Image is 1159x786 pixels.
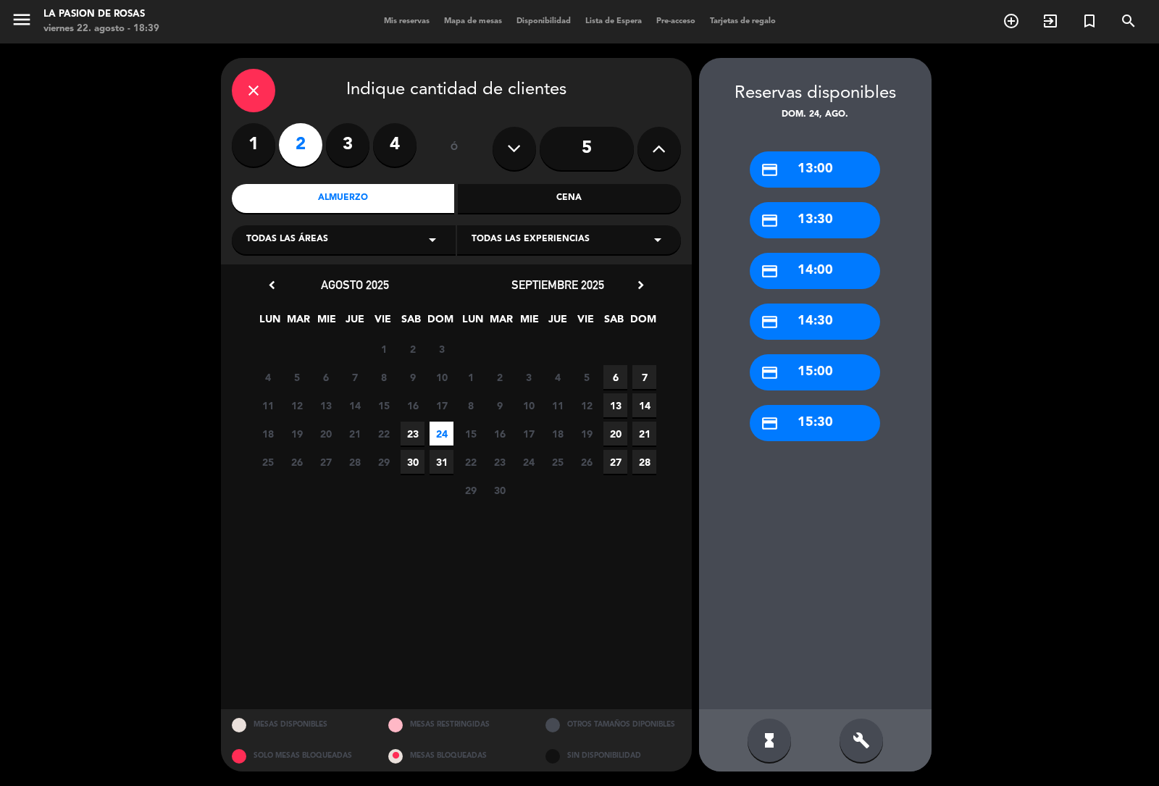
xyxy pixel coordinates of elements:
span: 13 [314,393,338,417]
span: Todas las experiencias [472,233,590,247]
span: 29 [459,478,482,502]
span: 25 [256,450,280,474]
span: 26 [285,450,309,474]
i: credit_card [761,161,779,179]
i: turned_in_not [1081,12,1098,30]
label: 2 [279,123,322,167]
span: SAB [602,311,626,335]
div: SIN DISPONIBILIDAD [535,740,692,772]
span: 23 [401,422,424,446]
i: search [1120,12,1137,30]
span: septiembre 2025 [511,277,604,292]
span: 30 [401,450,424,474]
span: Disponibilidad [509,17,578,25]
span: Tarjetas de regalo [703,17,783,25]
div: MESAS BLOQUEADAS [377,740,535,772]
span: 17 [430,393,453,417]
span: 1 [372,337,396,361]
span: 21 [343,422,367,446]
span: 18 [256,422,280,446]
span: Mapa de mesas [437,17,509,25]
div: 14:00 [750,253,880,289]
span: Pre-acceso [649,17,703,25]
span: MAR [489,311,513,335]
span: 8 [372,365,396,389]
span: 14 [632,393,656,417]
div: Cena [458,184,681,213]
span: 15 [372,393,396,417]
span: 11 [256,393,280,417]
i: credit_card [761,262,779,280]
span: MIE [517,311,541,335]
span: 22 [459,450,482,474]
span: 12 [285,393,309,417]
span: 1 [459,365,482,389]
span: 10 [516,393,540,417]
i: credit_card [761,212,779,230]
span: 14 [343,393,367,417]
label: 3 [326,123,369,167]
span: 25 [545,450,569,474]
i: hourglass_full [761,732,778,749]
span: MIE [314,311,338,335]
span: 12 [574,393,598,417]
div: 14:30 [750,304,880,340]
label: 1 [232,123,275,167]
span: VIE [574,311,598,335]
span: 3 [516,365,540,389]
i: credit_card [761,313,779,331]
span: VIE [371,311,395,335]
span: 29 [372,450,396,474]
span: 15 [459,422,482,446]
span: DOM [427,311,451,335]
span: JUE [545,311,569,335]
i: chevron_right [633,277,648,293]
span: 3 [430,337,453,361]
span: 13 [603,393,627,417]
span: MAR [286,311,310,335]
i: credit_card [761,364,779,382]
i: build [853,732,870,749]
div: 13:00 [750,151,880,188]
span: 28 [343,450,367,474]
span: 10 [430,365,453,389]
div: 13:30 [750,202,880,238]
span: agosto 2025 [321,277,389,292]
div: Indique cantidad de clientes [232,69,681,112]
span: 20 [603,422,627,446]
span: 4 [545,365,569,389]
span: SAB [399,311,423,335]
i: close [245,82,262,99]
div: MESAS RESTRINGIDAS [377,709,535,740]
i: menu [11,9,33,30]
div: Almuerzo [232,184,455,213]
span: Mis reservas [377,17,437,25]
span: 20 [314,422,338,446]
span: 5 [574,365,598,389]
div: viernes 22. agosto - 18:39 [43,22,159,36]
div: SOLO MESAS BLOQUEADAS [221,740,378,772]
span: 27 [603,450,627,474]
span: Lista de Espera [578,17,649,25]
div: OTROS TAMAÑOS DIPONIBLES [535,709,692,740]
span: 24 [430,422,453,446]
div: dom. 24, ago. [699,108,932,122]
span: 19 [285,422,309,446]
span: LUN [461,311,485,335]
span: LUN [258,311,282,335]
span: 11 [545,393,569,417]
span: 2 [401,337,424,361]
i: credit_card [761,414,779,432]
span: 23 [488,450,511,474]
span: 9 [401,365,424,389]
span: 30 [488,478,511,502]
span: 17 [516,422,540,446]
span: 2 [488,365,511,389]
i: exit_to_app [1042,12,1059,30]
span: 4 [256,365,280,389]
span: 18 [545,422,569,446]
span: 6 [314,365,338,389]
div: 15:30 [750,405,880,441]
span: 28 [632,450,656,474]
span: 26 [574,450,598,474]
